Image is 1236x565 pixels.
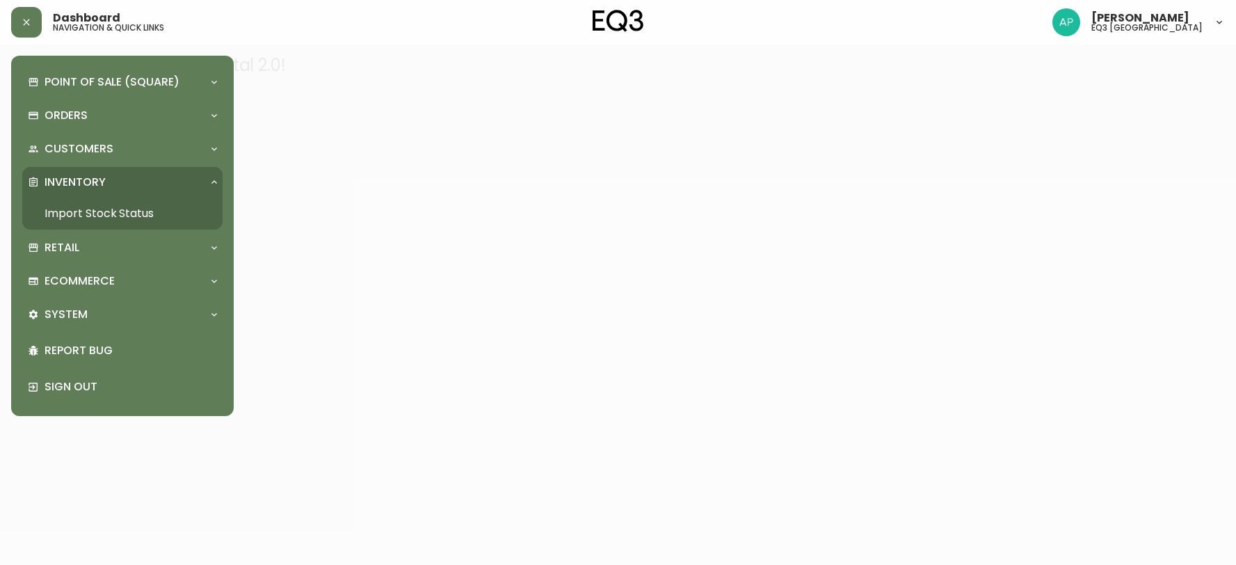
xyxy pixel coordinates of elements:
[22,198,223,230] a: Import Stock Status
[45,175,106,190] p: Inventory
[22,100,223,131] div: Orders
[45,379,217,395] p: Sign Out
[22,333,223,369] div: Report Bug
[53,13,120,24] span: Dashboard
[1052,8,1080,36] img: 3897410ab0ebf58098a0828baeda1fcd
[45,108,88,123] p: Orders
[22,369,223,405] div: Sign Out
[45,273,115,289] p: Ecommerce
[1091,13,1189,24] span: [PERSON_NAME]
[22,67,223,97] div: Point of Sale (Square)
[45,240,79,255] p: Retail
[45,343,217,358] p: Report Bug
[53,24,164,32] h5: navigation & quick links
[45,74,179,90] p: Point of Sale (Square)
[22,232,223,263] div: Retail
[22,167,223,198] div: Inventory
[22,266,223,296] div: Ecommerce
[1091,24,1203,32] h5: eq3 [GEOGRAPHIC_DATA]
[45,141,113,157] p: Customers
[22,134,223,164] div: Customers
[45,307,88,322] p: System
[593,10,644,32] img: logo
[22,299,223,330] div: System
